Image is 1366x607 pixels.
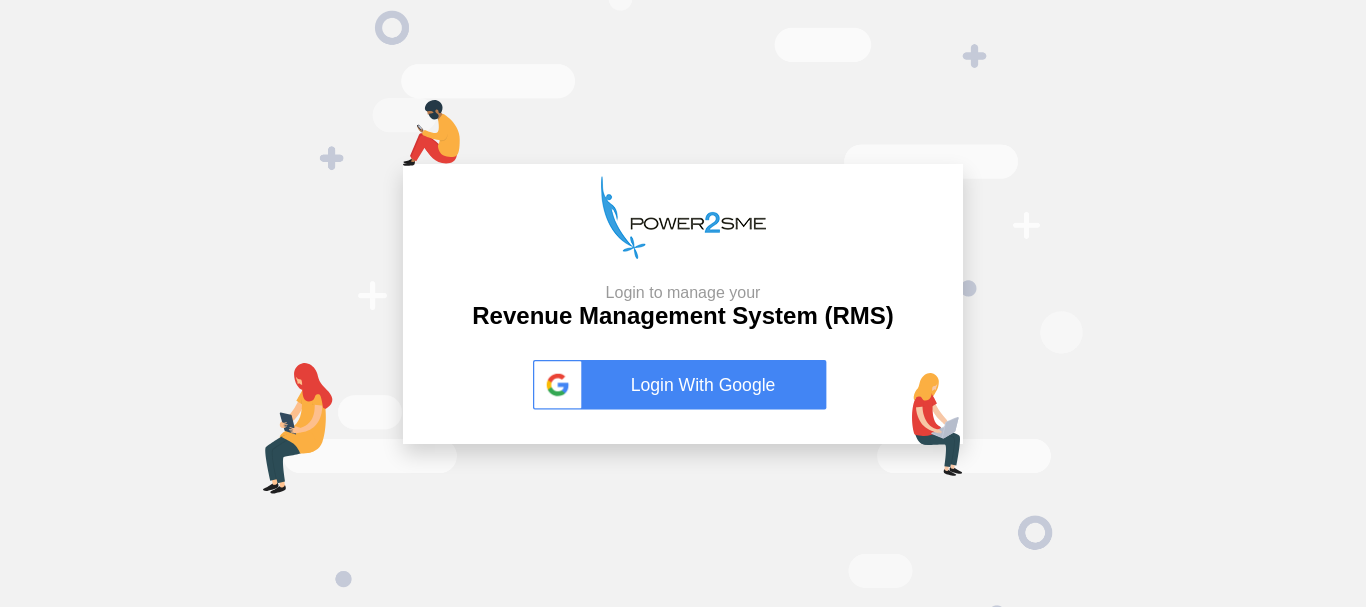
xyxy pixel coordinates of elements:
[263,363,333,494] img: tab-login.png
[601,176,766,259] img: p2s_logo.png
[533,360,833,410] a: Login With Google
[472,283,893,302] small: Login to manage your
[912,373,963,476] img: lap-login.png
[527,339,839,431] button: Login With Google
[403,100,460,166] img: mob-login.png
[472,283,893,331] h2: Revenue Management System (RMS)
